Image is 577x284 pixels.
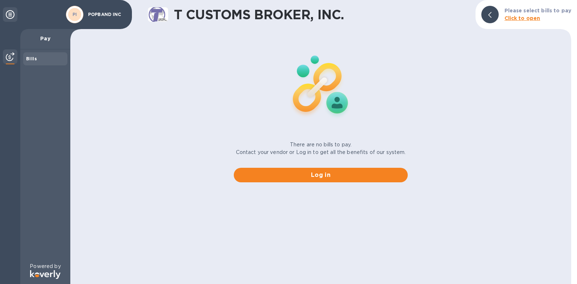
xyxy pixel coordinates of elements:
[505,15,540,21] b: Click to open
[234,168,408,182] button: Log in
[30,270,61,279] img: Logo
[26,35,65,42] p: Pay
[30,263,61,270] p: Powered by
[88,12,124,17] p: POPBAND INC
[505,8,571,13] b: Please select bills to pay
[26,56,37,61] b: Bills
[240,171,402,179] span: Log in
[174,7,470,22] h1: T CUSTOMS BROKER, INC.
[72,12,77,17] b: PI
[236,141,406,156] p: There are no bills to pay. Contact your vendor or Log in to get all the benefits of our system.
